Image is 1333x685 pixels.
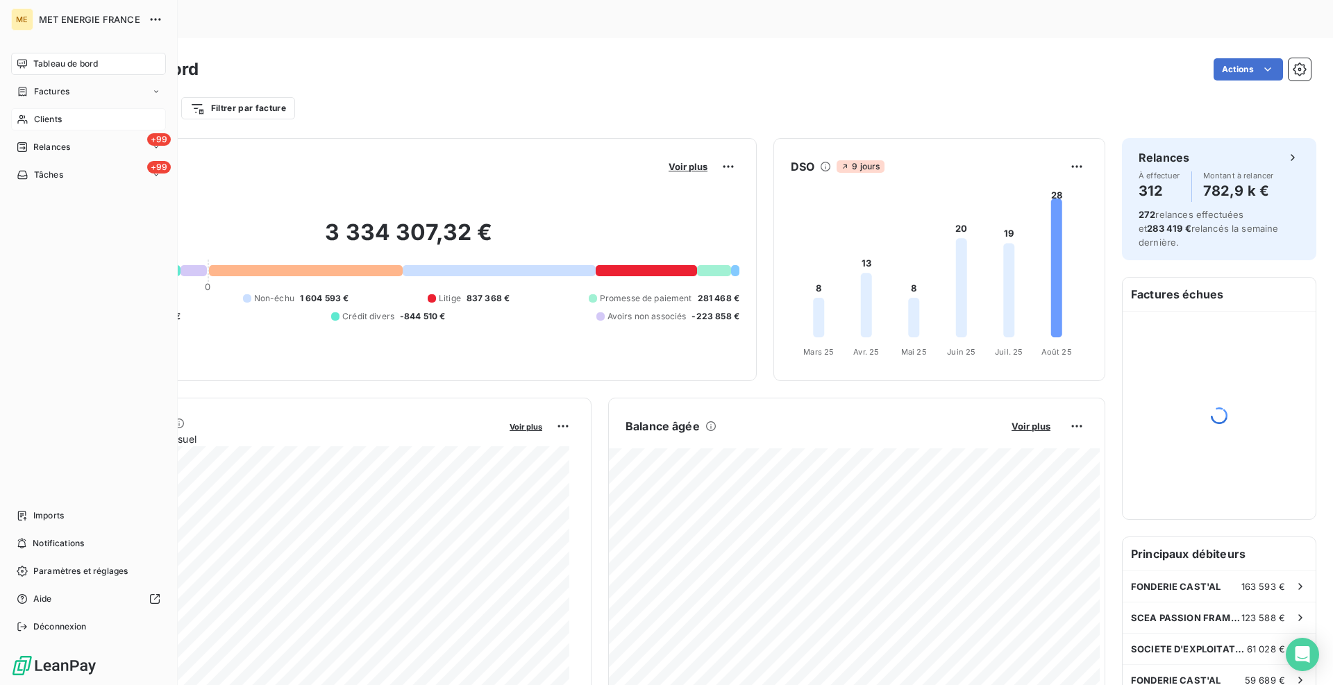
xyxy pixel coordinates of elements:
[510,422,542,432] span: Voir plus
[11,136,166,158] a: +99Relances
[947,347,975,357] tspan: Juin 25
[1203,171,1274,180] span: Montant à relancer
[1203,180,1274,202] h4: 782,9 k €
[11,505,166,527] a: Imports
[33,537,84,550] span: Notifications
[1214,58,1283,81] button: Actions
[11,108,166,130] a: Clients
[11,81,166,103] a: Factures
[254,292,294,305] span: Non-échu
[791,158,814,175] h6: DSO
[1139,171,1180,180] span: À effectuer
[11,588,166,610] a: Aide
[33,620,87,633] span: Déconnexion
[607,310,687,323] span: Avoirs non associés
[1286,638,1319,671] div: Open Intercom Messenger
[1139,209,1155,220] span: 272
[626,418,700,434] h6: Balance âgée
[300,292,349,305] span: 1 604 593 €
[78,219,739,260] h2: 3 334 307,32 €
[664,160,712,173] button: Voir plus
[33,58,98,70] span: Tableau de bord
[33,509,64,522] span: Imports
[901,347,927,357] tspan: Mai 25
[600,292,692,305] span: Promesse de paiement
[467,292,510,305] span: 837 368 €
[1131,643,1247,654] span: SOCIETE D'EXPLOITATION DES MARCHES COMMUNAUX
[11,560,166,582] a: Paramètres et réglages
[1139,209,1279,248] span: relances effectuées et relancés la semaine dernière.
[995,347,1023,357] tspan: Juil. 25
[1241,581,1285,592] span: 163 593 €
[837,160,884,173] span: 9 jours
[803,347,834,357] tspan: Mars 25
[34,169,63,181] span: Tâches
[698,292,739,305] span: 281 468 €
[33,593,52,605] span: Aide
[11,164,166,186] a: +99Tâches
[1131,612,1241,623] span: SCEA PASSION FRAMBOISES
[669,161,707,172] span: Voir plus
[400,310,446,323] span: -844 510 €
[1007,420,1055,432] button: Voir plus
[11,53,166,75] a: Tableau de bord
[1139,180,1180,202] h4: 312
[1241,612,1285,623] span: 123 588 €
[1139,149,1189,166] h6: Relances
[34,85,69,98] span: Factures
[1131,581,1221,592] span: FONDERIE CAST'AL
[1147,223,1191,234] span: 283 419 €
[505,420,546,432] button: Voir plus
[147,133,171,146] span: +99
[34,113,62,126] span: Clients
[1247,643,1285,654] span: 61 028 €
[1012,421,1050,432] span: Voir plus
[439,292,461,305] span: Litige
[78,432,500,446] span: Chiffre d'affaires mensuel
[11,654,97,677] img: Logo LeanPay
[147,161,171,174] span: +99
[691,310,739,323] span: -223 858 €
[33,565,128,577] span: Paramètres et réglages
[33,141,70,153] span: Relances
[853,347,879,357] tspan: Avr. 25
[1123,278,1316,311] h6: Factures échues
[342,310,394,323] span: Crédit divers
[1041,347,1072,357] tspan: Août 25
[181,97,295,119] button: Filtrer par facture
[205,281,210,292] span: 0
[1123,537,1316,570] h6: Principaux débiteurs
